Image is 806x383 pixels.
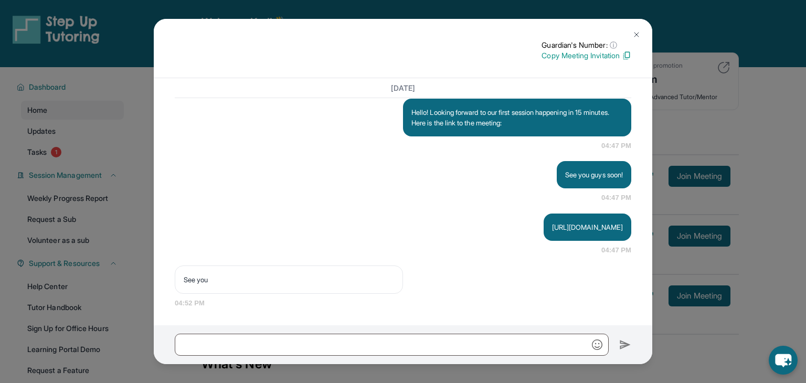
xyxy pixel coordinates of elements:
[622,51,631,60] img: Copy Icon
[592,339,602,350] img: Emoji
[175,298,631,308] span: 04:52 PM
[175,82,631,93] h3: [DATE]
[542,50,631,61] p: Copy Meeting Invitation
[632,30,641,39] img: Close Icon
[552,222,623,232] p: [URL][DOMAIN_NAME]
[601,245,631,256] span: 04:47 PM
[542,40,631,50] p: Guardian's Number:
[411,107,623,128] p: Hello! Looking forward to our first session happening in 15 minutes. Here is the link to the meet...
[565,169,623,180] p: See you guys soon!
[184,274,394,285] p: See you
[610,40,617,50] span: ⓘ
[769,346,798,375] button: chat-button
[619,338,631,351] img: Send icon
[601,193,631,203] span: 04:47 PM
[601,141,631,151] span: 04:47 PM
